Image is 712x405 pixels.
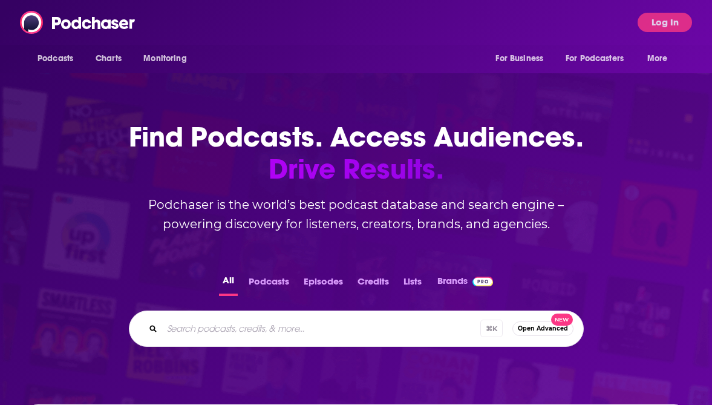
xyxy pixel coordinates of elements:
[512,321,573,336] button: Open AdvancedNew
[647,50,668,67] span: More
[400,272,425,296] button: Lists
[551,314,573,326] span: New
[639,47,683,70] button: open menu
[495,50,543,67] span: For Business
[245,272,293,296] button: Podcasts
[162,319,480,338] input: Search podcasts, credits, & more...
[219,272,238,296] button: All
[114,195,598,234] h2: Podchaser is the world’s best podcast database and search engine – powering discovery for listene...
[487,47,558,70] button: open menu
[135,47,202,70] button: open menu
[566,50,624,67] span: For Podcasters
[20,11,136,34] img: Podchaser - Follow, Share and Rate Podcasts
[96,50,122,67] span: Charts
[38,50,73,67] span: Podcasts
[88,47,129,70] a: Charts
[129,311,584,347] div: Search podcasts, credits, & more...
[354,272,393,296] button: Credits
[518,325,568,332] span: Open Advanced
[472,277,494,286] img: Podchaser Pro
[558,47,641,70] button: open menu
[114,121,598,185] h1: Find Podcasts. Access Audiences.
[114,153,598,185] span: Drive Results.
[143,50,186,67] span: Monitoring
[437,272,494,296] a: BrandsPodchaser Pro
[29,47,89,70] button: open menu
[480,320,503,337] span: ⌘ K
[300,272,347,296] button: Episodes
[638,13,692,32] button: Log In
